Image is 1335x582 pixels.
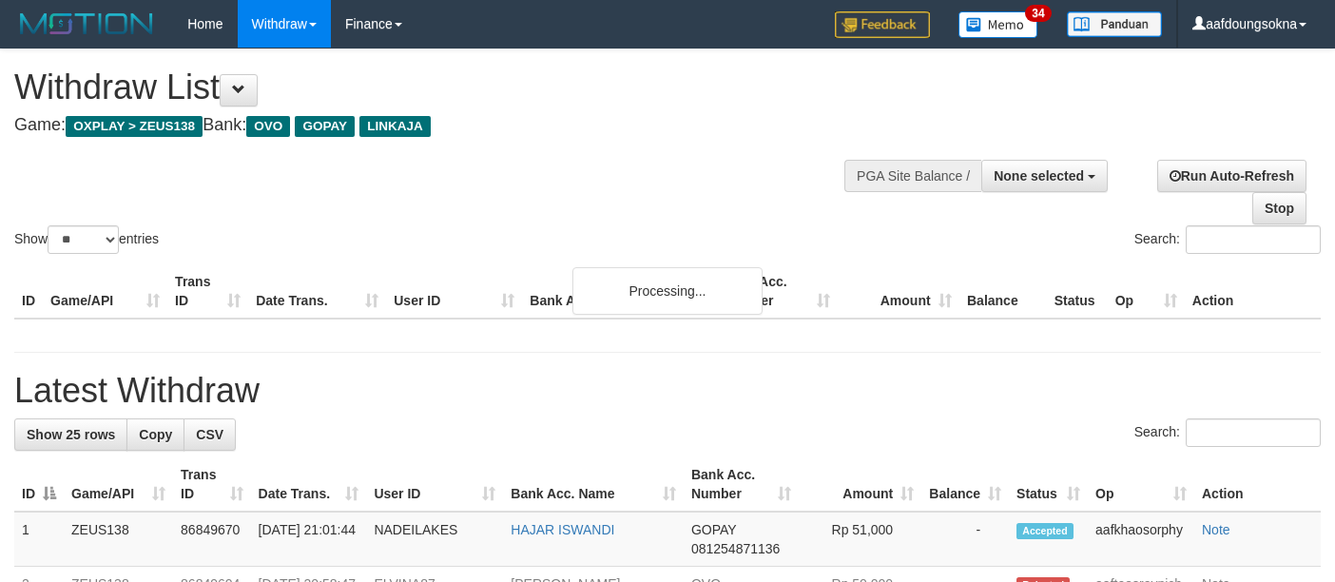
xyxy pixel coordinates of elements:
span: Copy [139,427,172,442]
img: Button%20Memo.svg [958,11,1038,38]
span: OVO [246,116,290,137]
a: Stop [1252,192,1306,224]
img: panduan.png [1067,11,1162,37]
a: Copy [126,418,184,451]
h4: Game: Bank: [14,116,871,135]
span: LINKAJA [359,116,431,137]
div: Processing... [572,267,763,315]
th: Balance: activate to sort column ascending [921,457,1009,512]
th: User ID: activate to sort column ascending [366,457,503,512]
th: Trans ID [167,264,248,319]
a: HAJAR ISWANDI [511,522,614,537]
input: Search: [1186,225,1321,254]
th: Trans ID: activate to sort column ascending [173,457,251,512]
th: Amount: activate to sort column ascending [799,457,921,512]
label: Search: [1134,418,1321,447]
td: 86849670 [173,512,251,567]
span: Accepted [1016,523,1074,539]
a: CSV [184,418,236,451]
td: NADEILAKES [366,512,503,567]
a: Run Auto-Refresh [1157,160,1306,192]
th: Amount [838,264,959,319]
span: Copy 081254871136 to clipboard [691,541,780,556]
td: 1 [14,512,64,567]
span: 34 [1025,5,1051,22]
img: Feedback.jpg [835,11,930,38]
th: Status: activate to sort column ascending [1009,457,1088,512]
div: PGA Site Balance / [844,160,981,192]
th: Game/API: activate to sort column ascending [64,457,173,512]
th: Op: activate to sort column ascending [1088,457,1194,512]
th: Bank Acc. Number: activate to sort column ascending [684,457,800,512]
th: Game/API [43,264,167,319]
th: ID [14,264,43,319]
td: Rp 51,000 [799,512,921,567]
a: Show 25 rows [14,418,127,451]
span: Show 25 rows [27,427,115,442]
label: Show entries [14,225,159,254]
th: Bank Acc. Name: activate to sort column ascending [503,457,684,512]
th: Date Trans.: activate to sort column ascending [251,457,367,512]
th: Bank Acc. Name [522,264,715,319]
h1: Latest Withdraw [14,372,1321,410]
th: Balance [959,264,1047,319]
th: Date Trans. [248,264,386,319]
td: - [921,512,1009,567]
th: Op [1108,264,1185,319]
span: GOPAY [691,522,736,537]
td: ZEUS138 [64,512,173,567]
th: Action [1194,457,1321,512]
select: Showentries [48,225,119,254]
td: aafkhaosorphy [1088,512,1194,567]
span: OXPLAY > ZEUS138 [66,116,203,137]
span: GOPAY [295,116,355,137]
th: ID: activate to sort column descending [14,457,64,512]
th: Status [1047,264,1108,319]
td: [DATE] 21:01:44 [251,512,367,567]
h1: Withdraw List [14,68,871,107]
th: Bank Acc. Number [715,264,837,319]
input: Search: [1186,418,1321,447]
th: Action [1185,264,1321,319]
th: User ID [386,264,522,319]
button: None selected [981,160,1108,192]
img: MOTION_logo.png [14,10,159,38]
label: Search: [1134,225,1321,254]
span: CSV [196,427,223,442]
span: None selected [994,168,1084,184]
a: Note [1202,522,1230,537]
